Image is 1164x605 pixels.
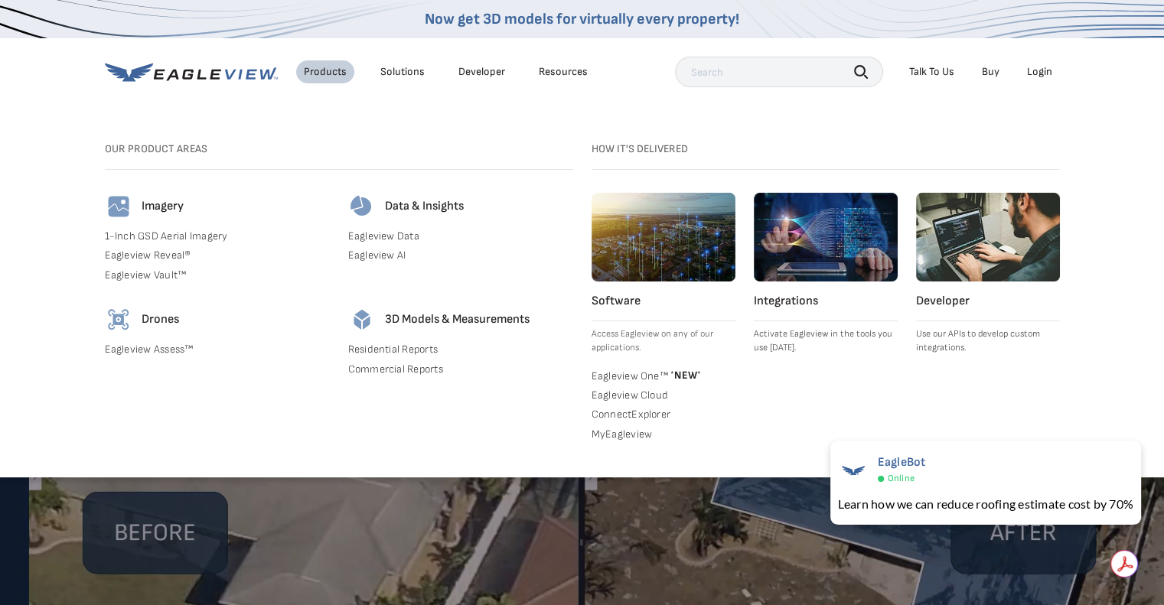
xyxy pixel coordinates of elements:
a: Commercial Reports [348,363,573,376]
a: Eagleview Assess™ [105,343,330,356]
span: Online [888,473,915,484]
a: Eagleview Data [348,229,573,243]
img: developer.webp [916,193,1060,281]
a: MyEagleview [592,428,735,441]
div: Resources [539,65,588,79]
a: Eagleview AI [348,249,573,262]
h4: Data & Insights [385,199,464,214]
h3: Our Product Areas [105,142,573,156]
span: EagleBot [878,455,926,470]
h4: Developer [916,294,1060,309]
div: Products [304,65,347,79]
a: Developer [458,65,505,79]
h4: 3D Models & Measurements [385,312,530,327]
img: integrations.webp [754,193,898,281]
img: 3d-models-icon.svg [348,306,376,333]
p: Access Eagleview on any of our applications. [592,327,735,355]
div: Solutions [380,65,425,79]
p: Use our APIs to develop custom integrations. [916,327,1060,355]
img: data-icon.svg [348,193,376,220]
a: Developer Use our APIs to develop custom integrations. [916,193,1060,355]
img: imagery-icon.svg [105,193,132,220]
div: Learn how we can reduce roofing estimate cost by 70% [838,495,1133,513]
h4: Drones [142,312,179,327]
p: Activate Eagleview in the tools you use [DATE]. [754,327,898,355]
a: Eagleview Cloud [592,389,735,402]
span: NEW [668,369,701,382]
a: Buy [982,65,999,79]
h4: Imagery [142,199,184,214]
img: software.webp [592,193,735,281]
div: Login [1027,65,1052,79]
img: drones-icon.svg [105,306,132,333]
a: ConnectExplorer [592,408,735,421]
a: Residential Reports [348,343,573,356]
h4: Software [592,294,735,309]
a: Eagleview Vault™ [105,268,330,282]
a: Eagleview One™ *NEW* [592,367,735,382]
img: EagleBot [838,455,869,486]
h4: Integrations [754,294,898,309]
div: Talk To Us [909,65,954,79]
a: Now get 3D models for virtually every property! [425,10,739,28]
a: Integrations Activate Eagleview in the tools you use [DATE]. [754,193,898,355]
input: Search [675,57,883,87]
h3: How it's Delivered [592,142,1060,156]
a: Eagleview Reveal® [105,249,330,262]
a: 1-Inch GSD Aerial Imagery [105,229,330,243]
